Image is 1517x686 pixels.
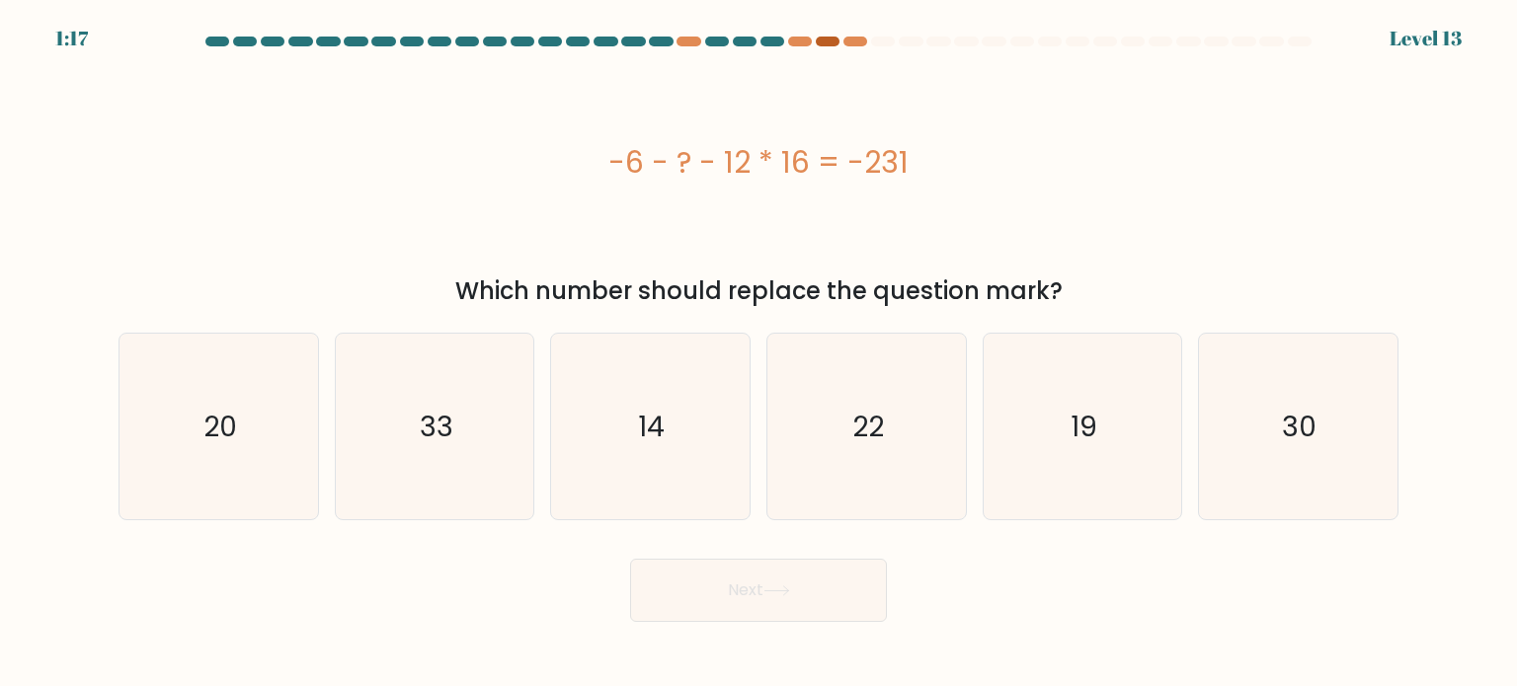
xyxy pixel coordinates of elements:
[55,24,88,53] div: 1:17
[130,273,1387,309] div: Which number should replace the question mark?
[1390,24,1462,53] div: Level 13
[420,406,453,445] text: 33
[1283,406,1317,445] text: 30
[630,559,887,622] button: Next
[203,406,237,445] text: 20
[1071,406,1097,445] text: 19
[852,406,884,445] text: 22
[119,140,1398,185] div: -6 - ? - 12 * 16 = -231
[639,406,666,445] text: 14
